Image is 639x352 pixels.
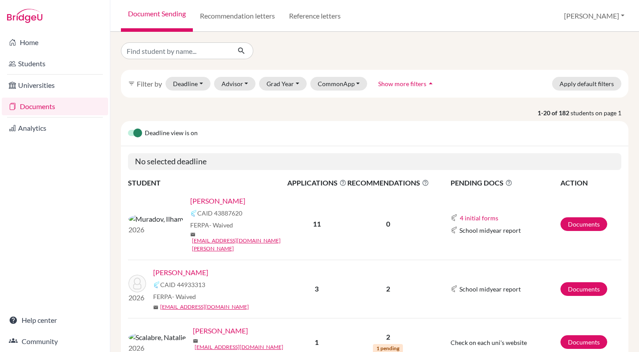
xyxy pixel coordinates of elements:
[190,232,195,237] span: mail
[172,293,196,300] span: - Waived
[459,226,521,235] span: School midyear report
[560,217,607,231] a: Documents
[214,77,256,91] button: Advisor
[128,153,621,170] h5: No selected deadline
[137,79,162,88] span: Filter by
[128,80,135,87] i: filter_list
[313,220,321,228] b: 11
[128,332,186,343] img: Scalabre, Natalie
[145,128,198,139] span: Deadline view is on
[426,79,435,88] i: arrow_drop_up
[209,221,233,229] span: - Waived
[2,55,108,72] a: Students
[459,284,521,294] span: School midyear report
[315,284,319,293] b: 3
[190,220,233,230] span: FERPA
[560,335,607,349] a: Documents
[2,34,108,51] a: Home
[7,9,42,23] img: Bridge-U
[259,77,307,91] button: Grad Year
[128,275,146,292] img: Kirkham, Alexander
[153,281,160,288] img: Common App logo
[2,76,108,94] a: Universities
[378,80,426,87] span: Show more filters
[347,178,429,188] span: RECOMMENDATIONS
[160,303,249,311] a: [EMAIL_ADDRESS][DOMAIN_NAME]
[451,178,560,188] span: PENDING DOCS
[2,98,108,115] a: Documents
[538,108,571,117] strong: 1-20 of 182
[128,177,287,189] th: STUDENT
[2,311,108,329] a: Help center
[2,119,108,137] a: Analytics
[310,77,368,91] button: CommonApp
[128,292,146,303] p: 2026
[153,267,208,278] a: [PERSON_NAME]
[160,280,205,289] span: CAID 44933313
[287,178,346,188] span: APPLICATIONS
[552,77,621,91] button: Apply default filters
[459,213,499,223] button: 4 initial forms
[560,177,621,189] th: ACTION
[347,332,429,342] p: 2
[451,285,458,292] img: Common App logo
[451,214,458,221] img: Common App logo
[190,196,245,206] a: [PERSON_NAME]
[128,224,183,235] p: 2026
[347,219,429,229] p: 0
[571,108,628,117] span: students on page 1
[2,333,108,350] a: Community
[451,339,527,346] span: Check on each uni's website
[192,237,293,253] a: [EMAIL_ADDRESS][DOMAIN_NAME][PERSON_NAME]
[197,208,242,218] span: CAID 43887620
[121,42,230,59] input: Find student by name...
[451,227,458,234] img: Common App logo
[560,8,628,24] button: [PERSON_NAME]
[153,292,196,301] span: FERPA
[165,77,210,91] button: Deadline
[193,326,248,336] a: [PERSON_NAME]
[193,338,198,344] span: mail
[315,338,319,346] b: 1
[371,77,443,91] button: Show more filtersarrow_drop_up
[560,282,607,296] a: Documents
[153,305,158,310] span: mail
[190,210,197,217] img: Common App logo
[128,214,183,224] img: Muradov, Ilham
[347,284,429,294] p: 2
